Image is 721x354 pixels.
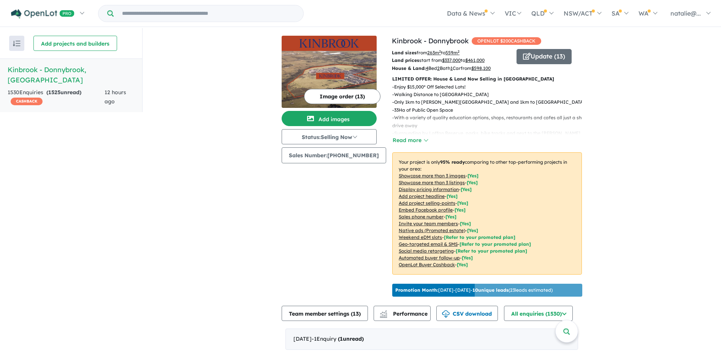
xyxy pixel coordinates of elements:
h5: Kinbrook - Donnybrook , [GEOGRAPHIC_DATA] [8,65,135,85]
u: Native ads (Promoted estate) [399,228,465,233]
span: 1 [340,335,343,342]
b: Land prices [392,57,419,63]
b: Promotion Month: [395,287,438,293]
img: line-chart.svg [380,310,387,314]
div: 1530 Enquir ies [8,88,105,106]
u: Add project headline [399,193,445,199]
span: [Yes] [457,262,468,267]
u: Showcase more than 3 listings [399,180,465,185]
b: 10 unique leads [472,287,509,293]
span: 13 [353,310,359,317]
span: [ Yes ] [467,180,478,185]
span: 1525 [48,89,60,96]
span: [ Yes ] [445,214,456,220]
u: Display pricing information [399,186,459,192]
p: Your project is only comparing to other top-performing projects in your area: - - - - - - - - - -... [392,152,582,275]
p: from [392,49,511,57]
p: - With a variety of quality education options, shops, restaurants and cafes all just a short driv... [392,114,588,130]
button: Image order (13) [304,89,380,104]
span: CASHBACK [11,98,43,105]
button: CSV download [436,306,498,321]
u: Sales phone number [399,214,444,220]
u: Automated buyer follow-up [399,255,460,261]
span: [Refer to your promoted plan] [456,248,527,254]
span: [ Yes ] [461,186,472,192]
span: 12 hours ago [105,89,126,105]
span: - 1 Enquir y [312,335,364,342]
span: to [441,50,460,55]
strong: ( unread) [46,89,81,96]
img: bar-chart.svg [380,313,387,318]
span: [Yes] [462,255,473,261]
p: LIMITED OFFER: House & Land Now Selling in [GEOGRAPHIC_DATA] [392,75,582,83]
u: 559 m [445,50,460,55]
u: 2 [437,65,440,71]
div: [DATE] [285,329,578,350]
u: Weekend eDM slots [399,234,442,240]
u: $ 461,000 [465,57,485,63]
button: Team member settings (13) [282,306,368,321]
sup: 2 [439,49,441,54]
button: Performance [374,306,431,321]
img: Kinbrook - Donnybrook [282,51,377,108]
u: Add project selling-points [399,200,455,206]
button: Sales Number:[PHONE_NUMBER] [282,147,386,163]
button: Status:Selling Now [282,129,377,144]
input: Try estate name, suburb, builder or developer [115,5,302,22]
strong: ( unread) [338,335,364,342]
span: to [461,57,485,63]
button: Update (13) [517,49,572,64]
img: Kinbrook - Donnybrook Logo [285,39,374,48]
span: [Refer to your promoted plan] [444,234,515,240]
span: [ Yes ] [455,207,466,213]
img: sort.svg [13,41,21,46]
img: Openlot PRO Logo White [11,9,74,19]
p: Bed Bath Car from [392,65,511,72]
p: - Surrounding by Laffan Reserve, parks, bike tracks and next to the [PERSON_NAME][GEOGRAPHIC_DATA] [392,130,588,145]
span: [Refer to your promoted plan] [460,241,531,247]
p: start from [392,57,511,64]
span: [Yes] [467,228,478,233]
a: Kinbrook - Donnybrook [392,36,469,45]
p: - Only 1km to [PERSON_NAME][GEOGRAPHIC_DATA] and 1km to [GEOGRAPHIC_DATA] [392,98,588,106]
p: - Enjoy $15,000* Off Selected Lots! [392,83,588,91]
span: OPENLOT $ 200 CASHBACK [472,37,541,45]
span: [ Yes ] [447,193,458,199]
sup: 2 [458,49,460,54]
button: Read more [392,136,428,145]
span: [ Yes ] [467,173,479,179]
b: Land sizes [392,50,417,55]
span: natalie@... [670,9,701,17]
b: House & Land: [392,65,426,71]
p: [DATE] - [DATE] - ( 23 leads estimated) [395,287,553,294]
b: 95 % ready [440,159,465,165]
span: [ Yes ] [457,200,468,206]
u: Showcase more than 3 images [399,173,466,179]
p: - Walking Distance to [GEOGRAPHIC_DATA] [392,91,588,98]
u: Social media retargeting [399,248,454,254]
button: Add images [282,111,377,126]
span: Performance [381,310,428,317]
u: $ 598,100 [471,65,491,71]
img: download icon [442,310,450,318]
u: 4 [426,65,428,71]
a: Kinbrook - Donnybrook LogoKinbrook - Donnybrook [282,36,377,108]
button: Add projects and builders [33,36,117,51]
button: All enquiries (1530) [504,306,573,321]
u: OpenLot Buyer Cashback [399,262,455,267]
u: 263 m [427,50,441,55]
u: Invite your team members [399,221,458,226]
span: [ Yes ] [460,221,471,226]
u: Embed Facebook profile [399,207,453,213]
u: Geo-targeted email & SMS [399,241,458,247]
p: - 33Ha of Public Open Space [392,106,588,114]
u: $ 337,000 [442,57,461,63]
u: 1 [450,65,453,71]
